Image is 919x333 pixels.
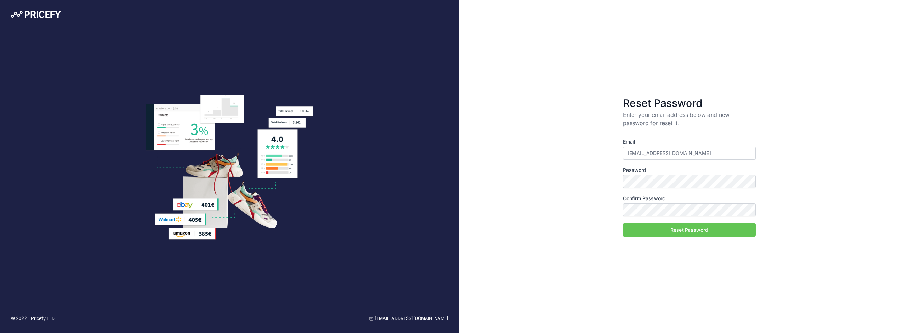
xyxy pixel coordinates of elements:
[11,11,61,18] img: Pricefy
[623,138,756,145] label: Email
[623,97,756,109] h3: Reset Password
[11,315,55,322] p: © 2022 - Pricefy LTD
[623,195,756,202] label: Confirm Password
[623,223,756,237] button: Reset Password
[623,111,756,127] p: Enter your email address below and new password for reset it.
[623,167,756,174] label: Password
[369,315,448,322] a: [EMAIL_ADDRESS][DOMAIN_NAME]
